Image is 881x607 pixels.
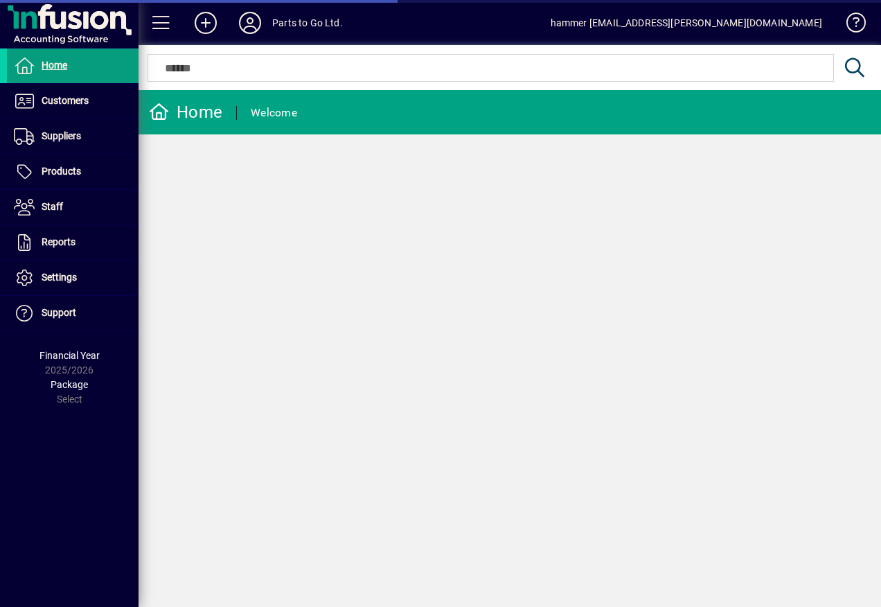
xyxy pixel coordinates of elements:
[7,190,139,225] a: Staff
[42,272,77,283] span: Settings
[42,166,81,177] span: Products
[7,84,139,118] a: Customers
[7,225,139,260] a: Reports
[42,95,89,106] span: Customers
[7,296,139,331] a: Support
[42,236,75,247] span: Reports
[51,379,88,390] span: Package
[251,102,297,124] div: Welcome
[551,12,822,34] div: hammer [EMAIL_ADDRESS][PERSON_NAME][DOMAIN_NAME]
[7,261,139,295] a: Settings
[7,155,139,189] a: Products
[42,130,81,141] span: Suppliers
[7,119,139,154] a: Suppliers
[184,10,228,35] button: Add
[42,201,63,212] span: Staff
[42,307,76,318] span: Support
[149,101,222,123] div: Home
[39,350,100,361] span: Financial Year
[836,3,864,48] a: Knowledge Base
[42,60,67,71] span: Home
[228,10,272,35] button: Profile
[272,12,343,34] div: Parts to Go Ltd.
